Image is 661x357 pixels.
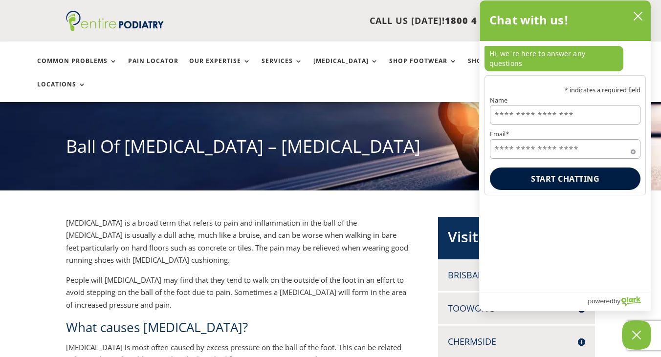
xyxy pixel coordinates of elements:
a: Common Problems [37,58,117,79]
label: Name [490,97,640,104]
div: chat [480,41,651,75]
a: Locations [37,81,86,102]
h2: Chat with us! [489,10,569,30]
span: by [614,295,620,307]
a: Shop Footwear [389,58,457,79]
span: Required field [631,147,636,152]
span: 1800 4 ENTIRE [445,15,514,26]
a: Services [262,58,303,79]
a: Pain Locator [128,58,178,79]
a: Shop Foot Care [468,58,536,79]
h4: Chermside [448,336,585,348]
h4: Toowong [448,302,585,315]
input: Name [490,105,640,125]
button: Start chatting [490,168,640,190]
p: People will [MEDICAL_DATA] may find that they tend to walk on the outside of the foot in an effor... [66,274,409,319]
h2: Visit Us [DATE] [448,227,585,252]
a: [MEDICAL_DATA] [313,58,378,79]
h1: Ball Of [MEDICAL_DATA] – [MEDICAL_DATA] [66,134,595,164]
button: close chatbox [630,9,646,23]
label: Email* [490,131,640,137]
p: CALL US [DATE]! [186,15,514,27]
a: Our Expertise [189,58,251,79]
p: * indicates a required field [490,87,640,93]
img: logo (1) [66,11,164,31]
h2: What causes [MEDICAL_DATA]? [66,318,409,341]
a: Powered by Olark [588,293,651,311]
h4: Brisbane CBD [448,269,585,281]
button: Close Chatbox [622,320,651,350]
input: Email [490,139,640,159]
p: Hi, we're here to answer any questions [485,46,623,71]
span: powered [588,295,613,307]
a: Entire Podiatry [66,23,164,33]
p: [MEDICAL_DATA] is a broad term that refers to pain and inflammation in the ball of the [MEDICAL_D... [66,217,409,274]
